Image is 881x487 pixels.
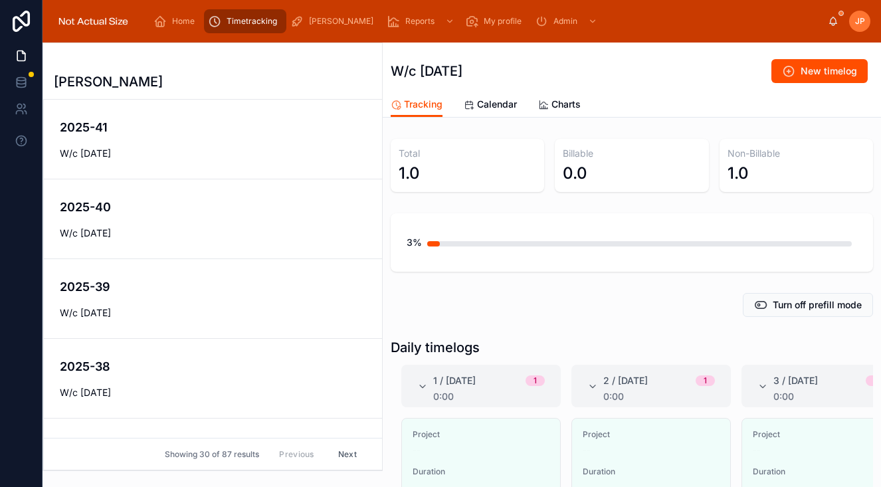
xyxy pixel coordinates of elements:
[603,391,715,402] div: 0:00
[404,98,442,111] span: Tracking
[773,374,818,387] span: 3 / [DATE]
[165,449,259,460] span: Showing 30 of 87 results
[54,72,163,91] h1: [PERSON_NAME]
[583,445,591,456] span: --
[53,11,134,32] img: App logo
[383,9,461,33] a: Reports
[60,306,366,320] span: W/c [DATE]
[551,98,581,111] span: Charts
[60,227,366,240] span: W/c [DATE]
[563,147,700,160] h3: Billable
[144,7,828,36] div: scrollable content
[44,100,382,179] a: 2025-41W/c [DATE]
[391,338,480,357] h1: Daily timelogs
[407,229,422,256] div: 3%
[801,64,857,78] span: New timelog
[60,357,366,375] h4: 2025-38
[204,9,286,33] a: Timetracking
[728,163,749,184] div: 1.0
[60,437,366,455] h4: 2025-37
[603,374,648,387] span: 2 / [DATE]
[399,163,420,184] div: 1.0
[44,259,382,339] a: 2025-39W/c [DATE]
[563,163,587,184] div: 0.0
[60,147,366,160] span: W/c [DATE]
[461,9,531,33] a: My profile
[477,98,517,111] span: Calendar
[583,429,720,440] span: Project
[149,9,204,33] a: Home
[464,92,517,119] a: Calendar
[413,429,549,440] span: Project
[405,16,435,27] span: Reports
[329,444,366,464] button: Next
[399,147,536,160] h3: Total
[433,374,476,387] span: 1 / [DATE]
[413,445,421,456] span: --
[44,339,382,419] a: 2025-38W/c [DATE]
[309,16,373,27] span: [PERSON_NAME]
[743,293,873,317] button: Turn off prefill mode
[413,466,549,477] span: Duration
[60,386,366,399] span: W/c [DATE]
[728,147,865,160] h3: Non-Billable
[855,16,865,27] span: JP
[286,9,383,33] a: [PERSON_NAME]
[391,62,462,80] h1: W/c [DATE]
[60,198,366,216] h4: 2025-40
[553,16,577,27] span: Admin
[44,179,382,259] a: 2025-40W/c [DATE]
[704,375,707,386] div: 1
[227,16,277,27] span: Timetracking
[60,278,366,296] h4: 2025-39
[172,16,195,27] span: Home
[484,16,522,27] span: My profile
[773,298,862,312] span: Turn off prefill mode
[583,466,720,477] span: Duration
[60,118,366,136] h4: 2025-41
[538,92,581,119] a: Charts
[391,92,442,118] a: Tracking
[531,9,604,33] a: Admin
[433,391,545,402] div: 0:00
[771,59,868,83] button: New timelog
[534,375,537,386] div: 1
[753,445,761,456] span: --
